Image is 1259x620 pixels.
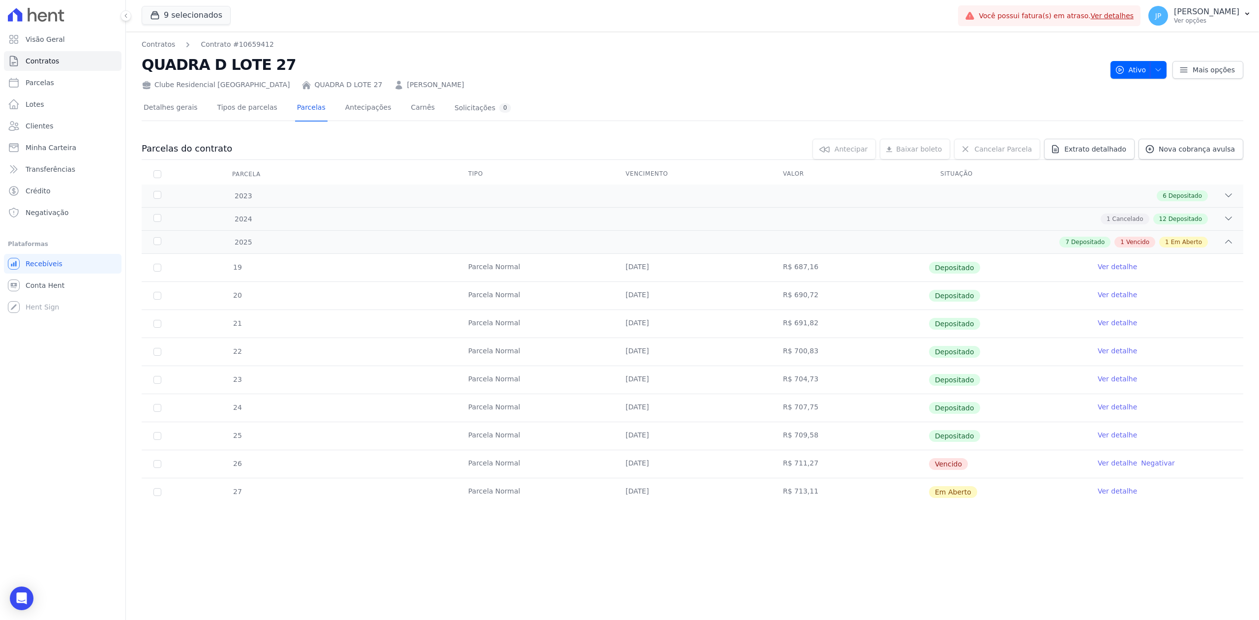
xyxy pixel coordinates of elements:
[1169,191,1202,200] span: Depositado
[1165,238,1169,247] span: 1
[1171,238,1202,247] span: Em Aberto
[1110,61,1167,79] button: Ativo
[153,376,161,384] input: Só é possível selecionar pagamentos em aberto
[456,366,614,394] td: Parcela Normal
[4,73,121,93] a: Parcelas
[456,282,614,310] td: Parcela Normal
[771,366,929,394] td: R$ 704,73
[4,181,121,201] a: Crédito
[1098,402,1137,412] a: Ver detalhe
[26,121,53,131] span: Clientes
[1115,61,1146,79] span: Ativo
[1098,430,1137,440] a: Ver detalhe
[4,51,121,71] a: Contratos
[499,103,511,113] div: 0
[407,80,464,90] a: [PERSON_NAME]
[1172,61,1243,79] a: Mais opções
[456,478,614,506] td: Parcela Normal
[153,348,161,356] input: Só é possível selecionar pagamentos em aberto
[1098,346,1137,356] a: Ver detalhe
[1098,290,1137,300] a: Ver detalhe
[26,186,51,196] span: Crédito
[929,374,980,386] span: Depositado
[456,338,614,366] td: Parcela Normal
[1107,215,1110,223] span: 1
[153,488,161,496] input: default
[771,478,929,506] td: R$ 713,11
[771,450,929,478] td: R$ 711,27
[614,310,771,338] td: [DATE]
[771,338,929,366] td: R$ 700,83
[1098,374,1137,384] a: Ver detalhe
[614,478,771,506] td: [DATE]
[142,6,231,25] button: 9 selecionados
[1141,459,1175,467] a: Negativar
[614,366,771,394] td: [DATE]
[234,191,252,201] span: 2023
[979,11,1134,21] span: Você possui fatura(s) em atraso.
[409,95,437,122] a: Carnês
[1126,238,1149,247] span: Vencido
[232,347,242,355] span: 22
[614,164,771,185] th: Vencimento
[1120,238,1124,247] span: 1
[153,320,161,328] input: Só é possível selecionar pagamentos em aberto
[26,164,75,174] span: Transferências
[234,214,252,224] span: 2024
[295,95,328,122] a: Parcelas
[142,143,232,155] h3: Parcelas do contrato
[1174,7,1239,17] p: [PERSON_NAME]
[771,164,929,185] th: Valor
[26,78,54,88] span: Parcelas
[771,394,929,422] td: R$ 707,75
[4,254,121,274] a: Recebíveis
[454,103,511,113] div: Solicitações
[153,460,161,468] input: default
[452,95,513,122] a: Solicitações0
[1139,139,1243,159] a: Nova cobrança avulsa
[771,254,929,281] td: R$ 687,16
[4,138,121,157] a: Minha Carteira
[232,375,242,383] span: 23
[929,402,980,414] span: Depositado
[142,39,1103,50] nav: Breadcrumb
[4,159,121,179] a: Transferências
[929,164,1086,185] th: Situação
[614,254,771,281] td: [DATE]
[153,432,161,440] input: Só é possível selecionar pagamentos em aberto
[456,310,614,338] td: Parcela Normal
[232,263,242,271] span: 19
[1159,144,1235,154] span: Nova cobrança avulsa
[1112,215,1143,223] span: Cancelado
[1163,191,1167,200] span: 6
[771,310,929,338] td: R$ 691,82
[614,450,771,478] td: [DATE]
[1174,17,1239,25] p: Ver opções
[232,432,242,439] span: 25
[232,460,242,467] span: 26
[929,346,980,358] span: Depositado
[4,30,121,49] a: Visão Geral
[232,403,242,411] span: 24
[456,450,614,478] td: Parcela Normal
[26,280,64,290] span: Conta Hent
[614,394,771,422] td: [DATE]
[232,319,242,327] span: 21
[343,95,393,122] a: Antecipações
[4,276,121,295] a: Conta Hent
[4,94,121,114] a: Lotes
[1169,215,1202,223] span: Depositado
[1159,215,1167,223] span: 12
[1098,262,1137,272] a: Ver detalhe
[771,422,929,450] td: R$ 709,58
[4,116,121,136] a: Clientes
[314,80,382,90] a: QUADRA D LOTE 27
[26,99,44,109] span: Lotes
[153,292,161,300] input: Só é possível selecionar pagamentos em aberto
[26,208,69,217] span: Negativação
[1098,318,1137,328] a: Ver detalhe
[1064,144,1126,154] span: Extrato detalhado
[234,237,252,248] span: 2025
[220,164,272,184] div: Parcela
[153,264,161,272] input: Só é possível selecionar pagamentos em aberto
